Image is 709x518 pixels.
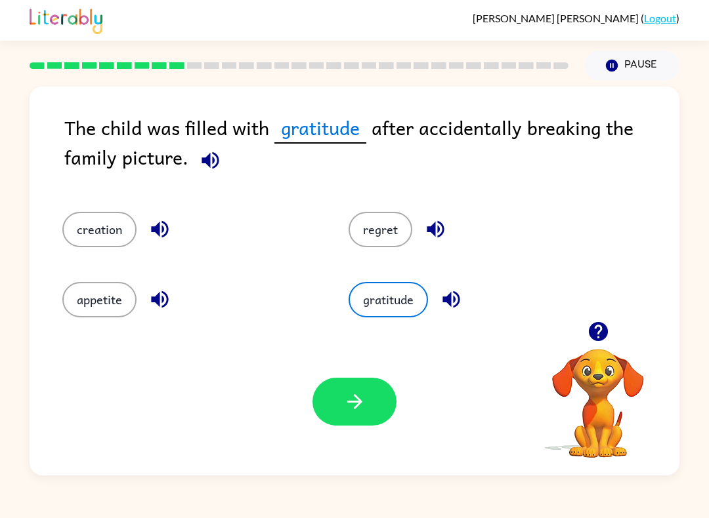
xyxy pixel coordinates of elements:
span: gratitude [274,113,366,144]
span: [PERSON_NAME] [PERSON_NAME] [473,12,641,24]
div: ( ) [473,12,679,24]
a: Logout [644,12,676,24]
video: Your browser must support playing .mp4 files to use Literably. Please try using another browser. [532,329,664,460]
img: Literably [30,5,102,34]
button: Pause [584,50,679,81]
button: regret [349,212,412,247]
button: gratitude [349,282,428,317]
button: creation [62,212,137,247]
div: The child was filled with after accidentally breaking the family picture. [64,113,679,186]
button: appetite [62,282,137,317]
